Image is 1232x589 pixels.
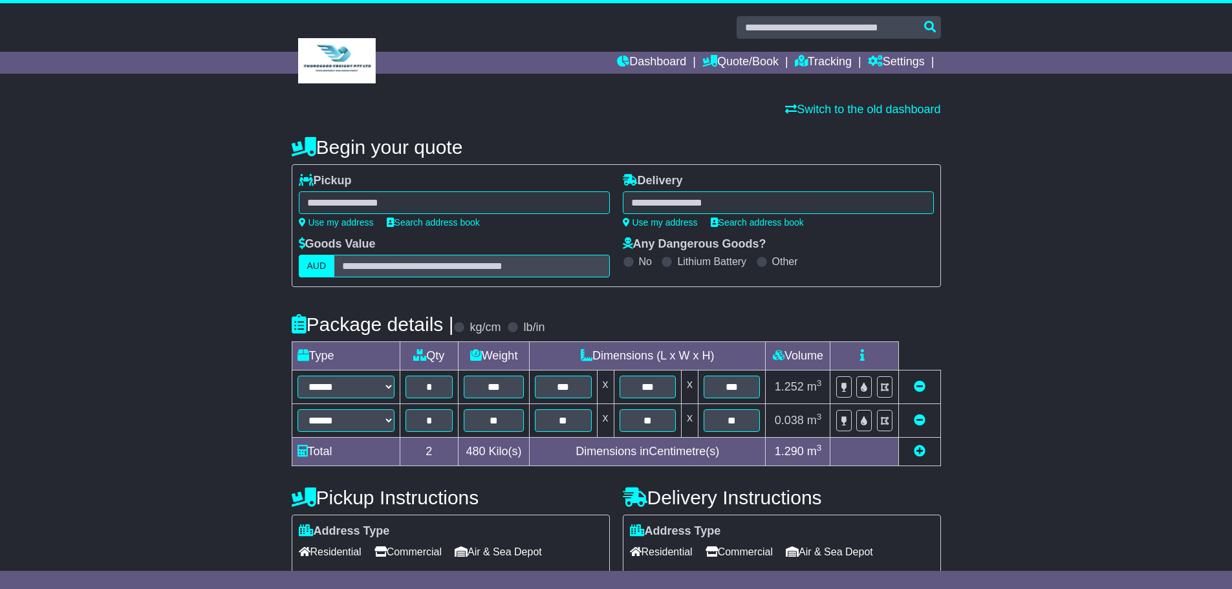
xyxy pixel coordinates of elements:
a: Quote/Book [702,52,779,74]
span: m [807,414,822,427]
sup: 3 [817,412,822,422]
label: Delivery [623,174,683,188]
a: Dashboard [617,52,686,74]
label: lb/in [523,321,545,335]
span: m [807,445,822,458]
span: Air & Sea Depot [455,542,542,562]
td: Type [292,342,400,370]
label: Other [772,255,798,268]
h4: Pickup Instructions [292,487,610,508]
span: 1.252 [775,380,804,393]
label: kg/cm [470,321,501,335]
a: Remove this item [914,414,925,427]
span: m [807,380,822,393]
a: Use my address [299,217,374,228]
td: x [597,370,614,404]
label: Goods Value [299,237,376,252]
a: Add new item [914,445,925,458]
span: Commercial [374,542,442,562]
label: AUD [299,255,335,277]
span: Air & Sea Depot [786,542,873,562]
a: Switch to the old dashboard [785,103,940,116]
h4: Delivery Instructions [623,487,941,508]
span: 1.290 [775,445,804,458]
td: Dimensions (L x W x H) [530,342,766,370]
a: Settings [868,52,925,74]
label: Address Type [630,524,721,539]
span: Residential [630,542,693,562]
span: 0.038 [775,414,804,427]
td: 2 [400,438,459,466]
label: Any Dangerous Goods? [623,237,766,252]
a: Remove this item [914,380,925,393]
a: Search address book [711,217,804,228]
sup: 3 [817,443,822,453]
td: Total [292,438,400,466]
td: x [597,404,614,438]
td: x [681,370,698,404]
td: Dimensions in Centimetre(s) [530,438,766,466]
h4: Begin your quote [292,136,941,158]
h4: Package details | [292,314,454,335]
td: Weight [459,342,530,370]
sup: 3 [817,378,822,388]
td: Qty [400,342,459,370]
td: Kilo(s) [459,438,530,466]
label: Lithium Battery [677,255,746,268]
span: Commercial [706,542,773,562]
a: Search address book [387,217,480,228]
label: Address Type [299,524,390,539]
label: Pickup [299,174,352,188]
td: x [681,404,698,438]
span: 480 [466,445,486,458]
a: Tracking [795,52,852,74]
label: No [639,255,652,268]
a: Use my address [623,217,698,228]
td: Volume [766,342,830,370]
span: Residential [299,542,362,562]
